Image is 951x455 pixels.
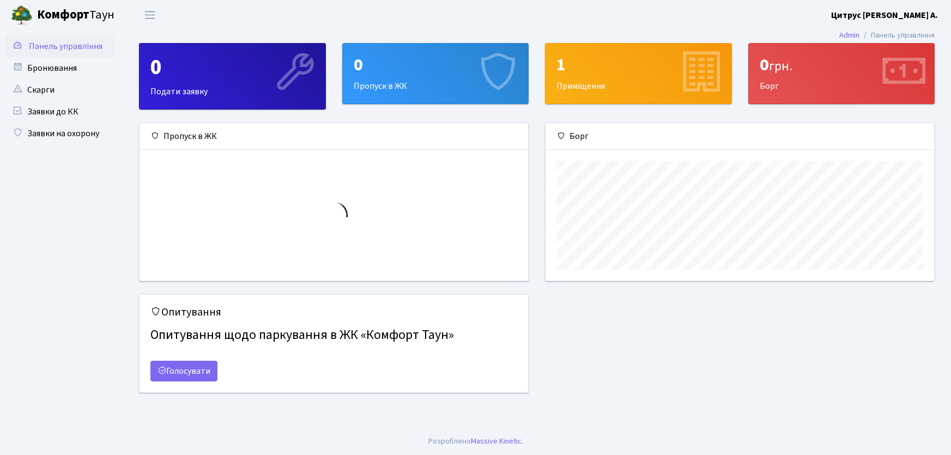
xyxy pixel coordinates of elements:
[545,43,732,104] a: 1Приміщення
[150,361,217,381] a: Голосувати
[823,24,951,47] nav: breadcrumb
[150,54,314,81] div: 0
[556,54,720,75] div: 1
[769,57,792,76] span: грн.
[140,123,528,150] div: Пропуск в ЖК
[5,35,114,57] a: Панель управління
[5,79,114,101] a: Скарги
[831,9,938,22] a: Цитрус [PERSON_NAME] А.
[37,6,89,23] b: Комфорт
[546,44,731,104] div: Приміщення
[546,123,934,150] div: Борг
[354,54,518,75] div: 0
[428,435,523,447] div: .
[343,44,529,104] div: Пропуск в ЖК
[29,40,102,52] span: Панель управління
[150,323,517,348] h4: Опитування щодо паркування в ЖК «Комфорт Таун»
[5,123,114,144] a: Заявки на охорону
[139,43,326,110] a: 0Подати заявку
[471,435,522,447] a: Massive Kinetic
[342,43,529,104] a: 0Пропуск в ЖК
[5,101,114,123] a: Заявки до КК
[37,6,114,25] span: Таун
[749,44,935,104] div: Борг
[136,6,163,24] button: Переключити навігацію
[760,54,924,75] div: 0
[5,57,114,79] a: Бронювання
[428,435,471,447] a: Розроблено
[859,29,935,41] li: Панель управління
[150,306,517,319] h5: Опитування
[839,29,859,41] a: Admin
[831,9,938,21] b: Цитрус [PERSON_NAME] А.
[11,4,33,26] img: logo.png
[140,44,325,109] div: Подати заявку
